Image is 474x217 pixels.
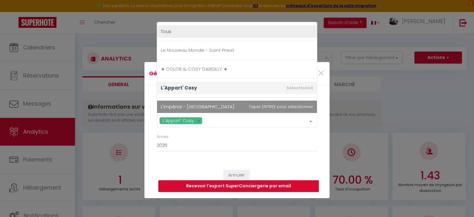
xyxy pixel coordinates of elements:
[161,47,234,53] span: Le Nouveau Monde - Saint Priest
[448,189,469,212] iframe: Chat
[161,66,227,72] span: ★ COLOR & COSY DARDILLY ★
[158,180,319,192] button: Recevoir l'export SuperConciergerie par email
[161,28,171,35] span: Tous
[161,85,197,91] span: L'Appart' Cosy
[5,2,23,21] button: Ouvrir le widget de chat LiveChat
[157,134,168,140] label: Année
[317,67,325,80] button: Close
[163,118,194,124] span: L'Appart' Cosy
[161,103,235,110] span: L'impérial - [GEOGRAPHIC_DATA]
[224,170,249,181] button: Annuler
[317,64,325,83] span: ×
[149,69,264,78] h4: Génération SuperConciergerie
